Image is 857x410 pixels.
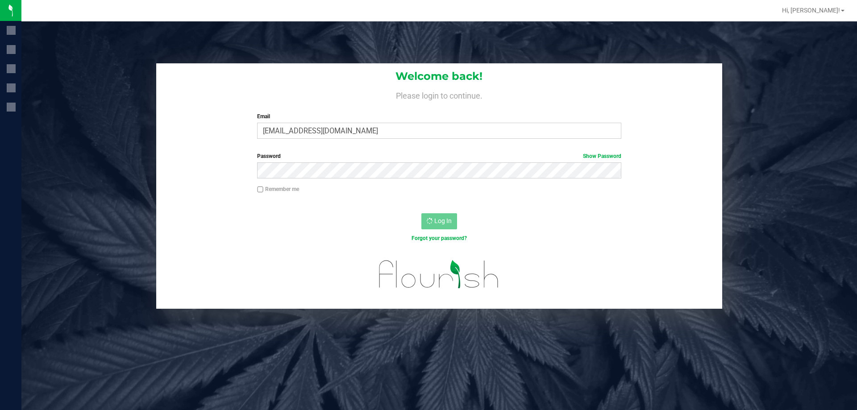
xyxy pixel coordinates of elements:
[368,252,510,297] img: flourish_logo.svg
[257,186,263,193] input: Remember me
[257,153,281,159] span: Password
[412,235,467,241] a: Forgot your password?
[583,153,621,159] a: Show Password
[421,213,457,229] button: Log In
[156,70,722,82] h1: Welcome back!
[257,185,299,193] label: Remember me
[782,7,840,14] span: Hi, [PERSON_NAME]!
[156,89,722,100] h4: Please login to continue.
[434,217,452,224] span: Log In
[257,112,621,120] label: Email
